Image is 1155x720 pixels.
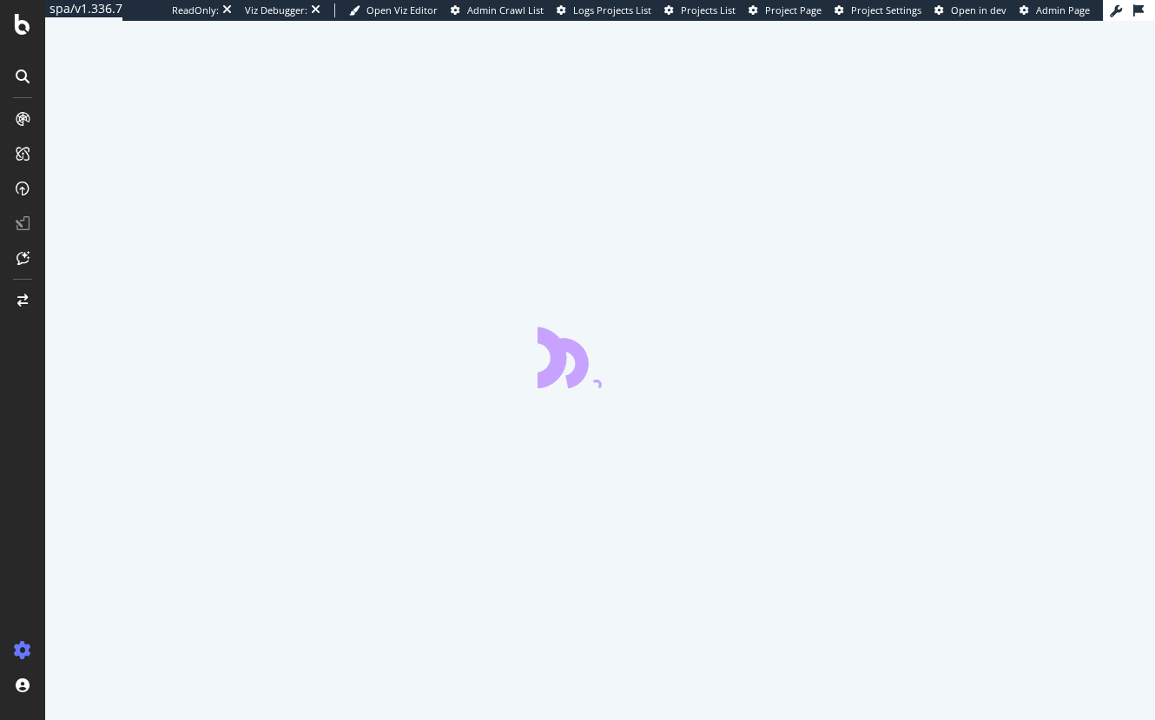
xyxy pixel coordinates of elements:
[538,326,663,388] div: animation
[851,3,921,17] span: Project Settings
[557,3,651,17] a: Logs Projects List
[349,3,438,17] a: Open Viz Editor
[467,3,544,17] span: Admin Crawl List
[451,3,544,17] a: Admin Crawl List
[681,3,736,17] span: Projects List
[934,3,1006,17] a: Open in dev
[245,3,307,17] div: Viz Debugger:
[172,3,219,17] div: ReadOnly:
[765,3,822,17] span: Project Page
[1020,3,1090,17] a: Admin Page
[664,3,736,17] a: Projects List
[749,3,822,17] a: Project Page
[835,3,921,17] a: Project Settings
[573,3,651,17] span: Logs Projects List
[366,3,438,17] span: Open Viz Editor
[1036,3,1090,17] span: Admin Page
[951,3,1006,17] span: Open in dev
